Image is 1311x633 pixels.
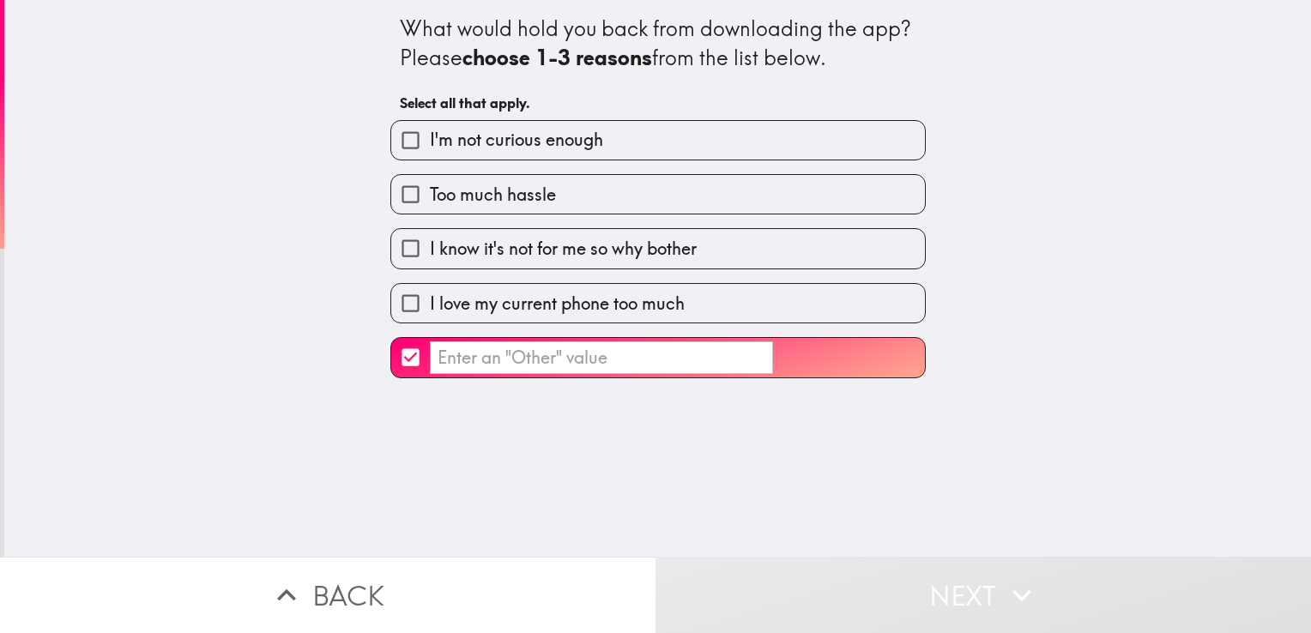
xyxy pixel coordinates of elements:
span: Too much hassle [430,183,556,207]
button: I love my current phone too much [391,284,925,323]
b: choose 1-3 reasons [462,45,652,70]
button: I know it's not for me so why bother [391,229,925,268]
h6: Select all that apply. [400,93,916,112]
button: Next [655,557,1311,633]
span: I love my current phone too much [430,292,685,316]
button: Too much hassle [391,175,925,214]
span: I'm not curious enough [430,128,603,152]
button: I'm not curious enough [391,121,925,160]
span: I know it's not for me so why bother [430,237,697,261]
div: What would hold you back from downloading the app? Please from the list below. [400,15,916,72]
input: Enter an "Other" value [430,341,773,375]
